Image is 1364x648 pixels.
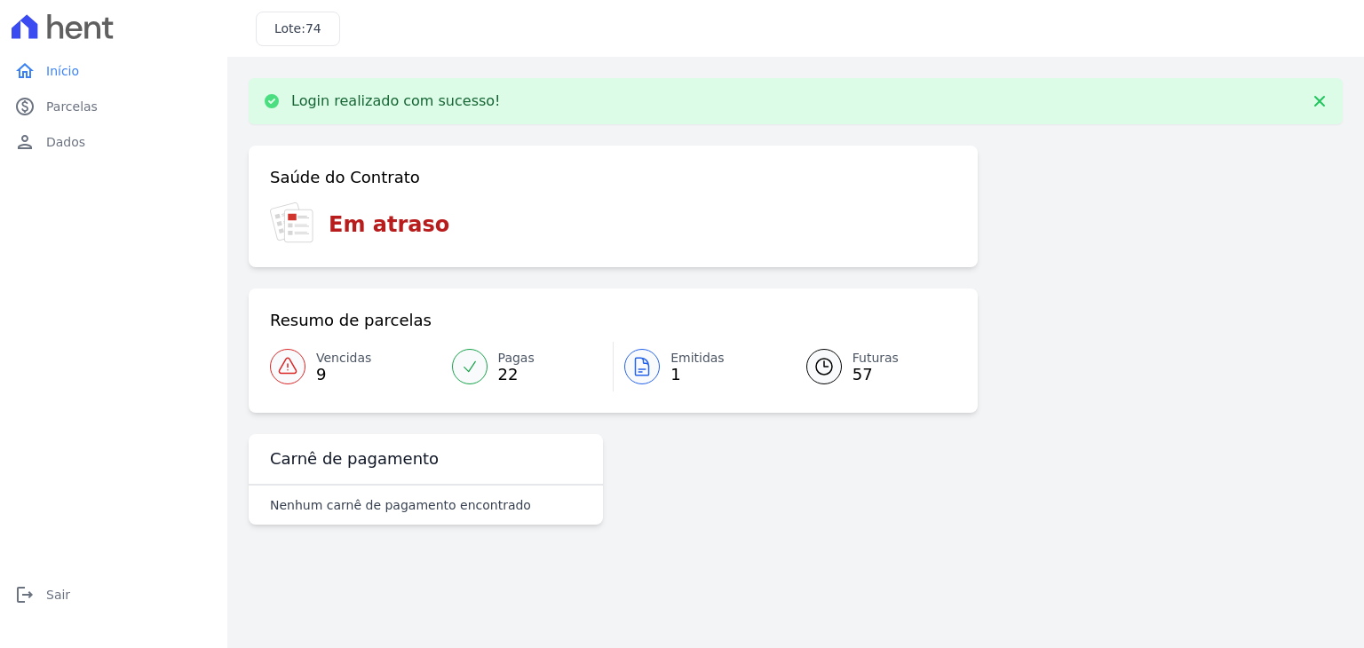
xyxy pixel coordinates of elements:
span: Futuras [852,349,899,367]
a: personDados [7,124,220,160]
a: Vencidas 9 [270,342,441,391]
h3: Carnê de pagamento [270,448,439,470]
i: home [14,60,36,82]
i: paid [14,96,36,117]
a: homeInício [7,53,220,89]
a: logoutSair [7,577,220,612]
p: Login realizado com sucesso! [291,92,501,110]
span: 57 [852,367,899,382]
a: Futuras 57 [785,342,957,391]
i: person [14,131,36,153]
span: Parcelas [46,98,98,115]
a: Pagas 22 [441,342,614,391]
h3: Em atraso [329,209,449,241]
span: Dados [46,133,85,151]
h3: Lote: [274,20,321,38]
span: Pagas [498,349,535,367]
span: Sair [46,586,70,604]
span: Emitidas [670,349,725,367]
a: Emitidas 1 [614,342,785,391]
a: paidParcelas [7,89,220,124]
i: logout [14,584,36,605]
span: Vencidas [316,349,371,367]
span: 22 [498,367,535,382]
span: Início [46,62,79,80]
h3: Resumo de parcelas [270,310,432,331]
h3: Saúde do Contrato [270,167,420,188]
span: 9 [316,367,371,382]
p: Nenhum carnê de pagamento encontrado [270,496,531,514]
span: 1 [670,367,725,382]
span: 74 [305,21,321,36]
